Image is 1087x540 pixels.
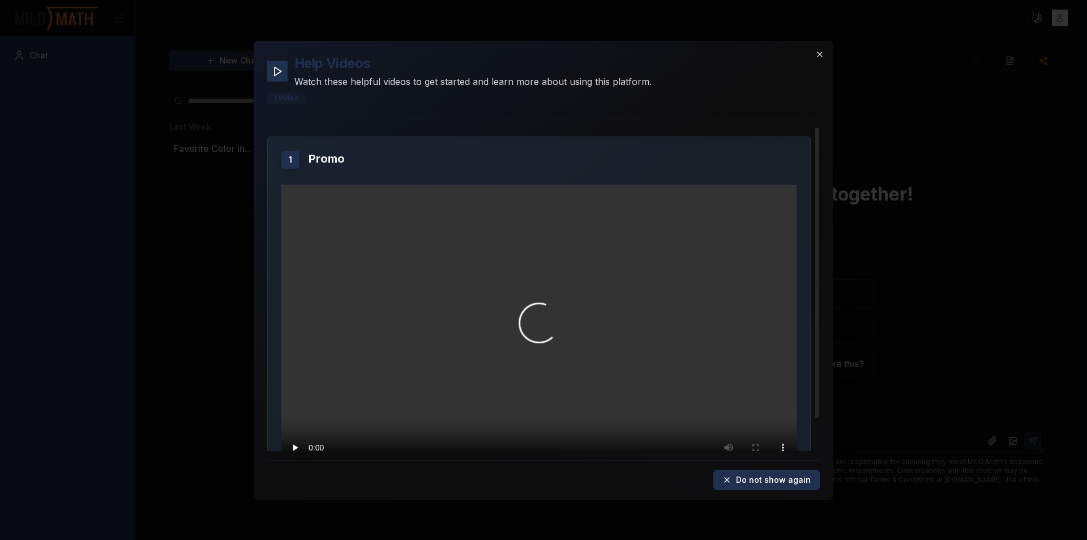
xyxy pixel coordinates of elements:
[281,150,299,168] div: 1
[713,470,820,490] button: Do not show again
[294,54,652,72] h2: Help Videos
[267,91,305,104] div: 1 Video
[294,74,652,88] p: Watch these helpful videos to get started and learn more about using this platform.
[309,150,797,166] h3: Promo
